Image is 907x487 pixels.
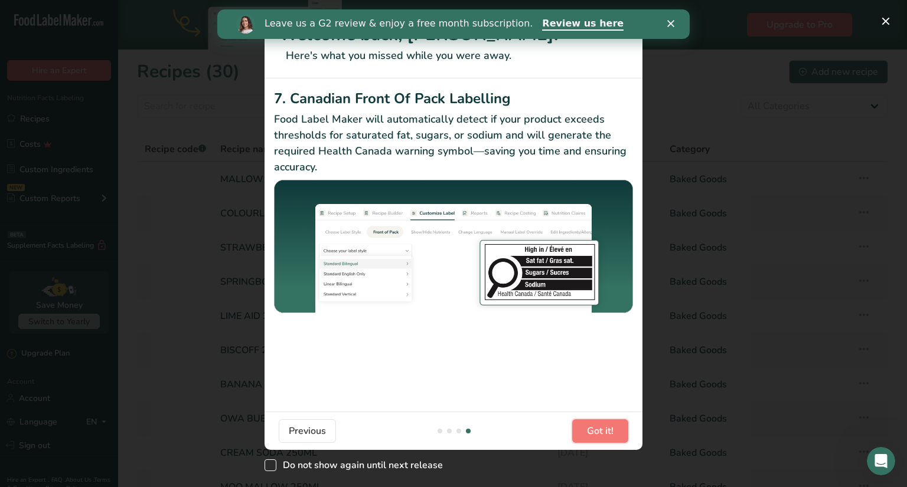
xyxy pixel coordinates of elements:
span: Got it! [587,424,614,438]
h2: 7. Canadian Front Of Pack Labelling [274,88,633,109]
p: Here's what you missed while you were away. [279,48,628,64]
span: Do not show again until next release [276,459,443,471]
iframe: Intercom live chat banner [217,9,690,39]
div: Close [450,11,462,18]
iframe: Intercom live chat [867,447,895,475]
p: Food Label Maker will automatically detect if your product exceeds thresholds for saturated fat, ... [274,111,633,175]
button: Got it! [572,419,628,443]
span: Previous [289,424,326,438]
img: Canadian Front Of Pack Labelling [274,180,633,315]
button: Previous [279,419,336,443]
